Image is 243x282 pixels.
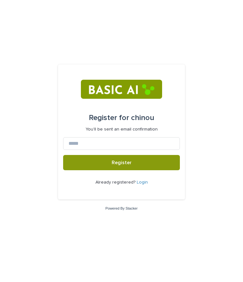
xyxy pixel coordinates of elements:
[137,180,148,185] a: Login
[86,127,158,132] p: You'll be sent an email confirmation
[112,160,132,165] span: Register
[95,180,137,185] span: Already registered?
[81,80,162,99] img: RtIB8pj2QQiOZo6waziI
[89,109,154,127] div: chinou
[105,206,137,210] a: Powered By Stacker
[89,114,129,122] span: Register for
[63,155,180,170] button: Register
